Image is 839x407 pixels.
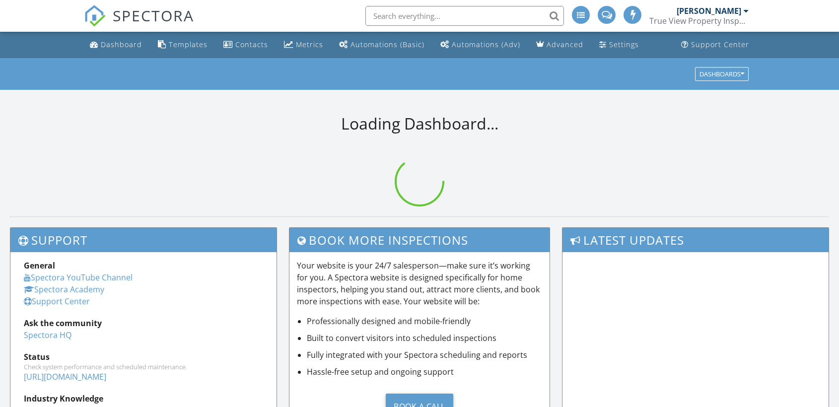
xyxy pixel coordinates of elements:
div: Advanced [547,40,583,49]
a: Advanced [532,36,587,54]
a: Support Center [677,36,753,54]
p: Your website is your 24/7 salesperson—make sure it’s working for you. A Spectora website is desig... [297,260,542,307]
div: Automations (Adv) [452,40,520,49]
div: Dashboard [101,40,142,49]
a: SPECTORA [84,13,194,34]
a: Metrics [280,36,327,54]
a: Settings [595,36,643,54]
div: Ask the community [24,317,263,329]
li: Professionally designed and mobile-friendly [307,315,542,327]
a: Contacts [219,36,272,54]
div: Automations (Basic) [350,40,424,49]
div: True View Property Inspections LLC [649,16,749,26]
h3: Support [10,228,277,252]
a: Spectora HQ [24,330,71,340]
li: Hassle-free setup and ongoing support [307,366,542,378]
a: Automations (Basic) [335,36,428,54]
h3: Latest Updates [562,228,829,252]
div: [PERSON_NAME] [677,6,741,16]
h3: Book More Inspections [289,228,550,252]
a: Spectora Academy [24,284,104,295]
input: Search everything... [365,6,564,26]
a: [URL][DOMAIN_NAME] [24,371,106,382]
a: Support Center [24,296,90,307]
a: Dashboard [86,36,146,54]
li: Built to convert visitors into scheduled inspections [307,332,542,344]
strong: General [24,260,55,271]
div: Metrics [296,40,323,49]
div: Contacts [235,40,268,49]
div: Templates [169,40,208,49]
div: Settings [609,40,639,49]
a: Automations (Advanced) [436,36,524,54]
div: Support Center [691,40,749,49]
div: Check system performance and scheduled maintenance. [24,363,263,371]
a: Templates [154,36,211,54]
div: Dashboards [699,70,744,77]
div: Status [24,351,263,363]
span: SPECTORA [113,5,194,26]
li: Fully integrated with your Spectora scheduling and reports [307,349,542,361]
div: Industry Knowledge [24,393,263,405]
a: Spectora YouTube Channel [24,272,133,283]
img: The Best Home Inspection Software - Spectora [84,5,106,27]
button: Dashboards [695,67,749,81]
